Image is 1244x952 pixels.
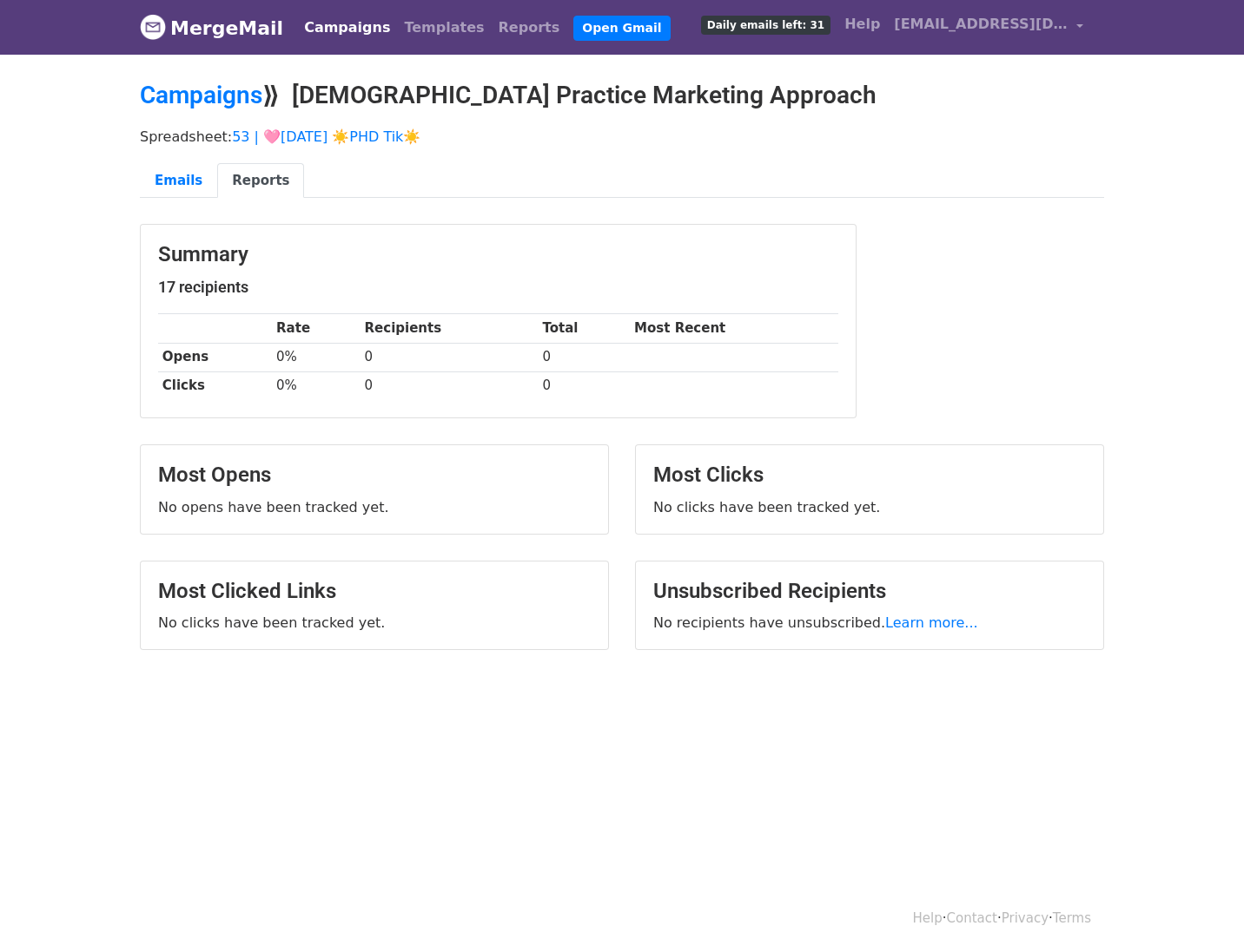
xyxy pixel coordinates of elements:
th: Clicks [158,371,272,400]
h3: Most Opens [158,463,591,488]
a: Daily emails left: 31 [694,7,837,42]
h2: ⟫ [DEMOGRAPHIC_DATA] Practice Marketing Approach [140,81,1104,110]
a: Open Gmail [573,16,670,41]
a: 53 | 🩷[DATE] ☀️PHD Tik☀️ [232,128,420,145]
td: 0% [272,343,361,371]
a: Emails [140,163,217,199]
a: Reports [217,163,304,199]
td: 0 [361,343,539,371]
p: No recipients have unsubscribed. [653,614,1086,632]
th: Most Recent [630,314,838,343]
td: 0 [539,371,631,400]
a: Help [837,7,887,42]
span: [EMAIL_ADDRESS][DOMAIN_NAME] [894,14,1068,35]
span: Daily emails left: 31 [701,16,830,35]
a: Terms [1053,910,1091,926]
td: 0% [272,371,361,400]
th: Opens [158,343,272,371]
a: MergeMail [140,10,283,46]
a: Campaigns [297,10,397,45]
h3: Summary [158,242,838,267]
iframe: Chat Widget [1157,869,1244,952]
a: Learn more... [885,614,978,631]
th: Rate [272,314,361,343]
h5: 17 recipients [158,278,838,297]
p: No opens have been tracked yet. [158,498,591,516]
h3: Most Clicked Links [158,579,591,604]
a: Reports [492,10,567,45]
th: Total [539,314,631,343]
h3: Most Clicks [653,463,1086,488]
h3: Unsubscribed Recipients [653,579,1086,604]
td: 0 [539,343,631,371]
img: MergeMail logo [140,14,166,40]
a: Privacy [1002,910,1049,926]
a: Contact [947,910,997,926]
p: No clicks have been tracked yet. [653,498,1086,516]
a: Help [913,910,943,926]
p: Spreadsheet: [140,128,1104,146]
th: Recipients [361,314,539,343]
a: [EMAIL_ADDRESS][DOMAIN_NAME] [887,7,1090,48]
p: No clicks have been tracked yet. [158,614,591,632]
td: 0 [361,371,539,400]
a: Templates [397,10,491,45]
a: Campaigns [140,81,262,109]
